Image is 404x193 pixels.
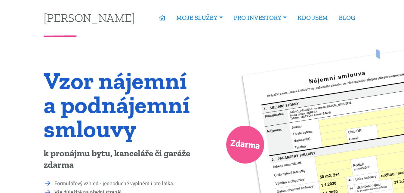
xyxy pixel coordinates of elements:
p: k pronájmu bytu, kanceláře či garáže zdarma [44,148,198,171]
span: Zdarma [230,135,261,154]
h1: Vzor nájemní a podnájemní smlouvy [44,69,198,141]
a: PRO INVESTORY [228,11,292,25]
li: Formulářový vzhled - jednoduché vyplnění i pro laika. [54,179,198,188]
a: MOJE SLUŽBY [171,11,228,25]
a: [PERSON_NAME] [44,12,135,23]
a: BLOG [333,11,360,25]
a: KDO JSEM [292,11,333,25]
